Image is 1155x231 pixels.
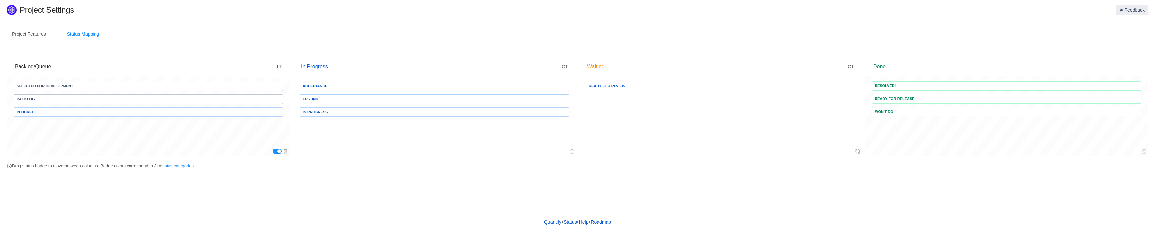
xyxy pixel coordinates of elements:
span: Resolved! [875,84,896,88]
span: CT [848,64,854,69]
span: IN PROGRESS [303,110,328,114]
span: CT [562,64,568,69]
span: • [562,219,563,225]
div: In Progress [301,57,562,76]
span: • [589,219,590,225]
span: Blocked [17,110,34,114]
button: Feedback [1116,5,1148,15]
i: icon: clock-circle [570,149,574,154]
span: • [577,219,579,225]
span: LT [277,64,282,69]
div: Waiting [587,57,848,76]
span: Selected for Development [17,84,73,88]
a: Roadmap [590,217,611,227]
a: Quantify [544,217,562,227]
div: Project Features [7,27,51,42]
h1: Project Settings [20,5,688,15]
span: Ready for Release [875,97,914,101]
a: Help [579,217,589,227]
i: icon: hourglass [283,149,288,154]
a: status categories [161,163,194,168]
div: Backlog/Queue [15,57,277,76]
span: Ready for Review [589,84,625,88]
span: Testing [303,97,318,101]
a: Status [563,217,577,227]
div: Status Mapping [62,27,104,42]
span: Won't Do [875,110,893,114]
p: Drag status badge to move between columns. Badge colors correspond to Jira . [7,163,1148,169]
i: icon: stop [1142,149,1146,154]
img: Quantify [7,5,17,15]
span: Backlog [17,97,35,101]
div: Done [873,57,1140,76]
span: Acceptance [303,84,328,88]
